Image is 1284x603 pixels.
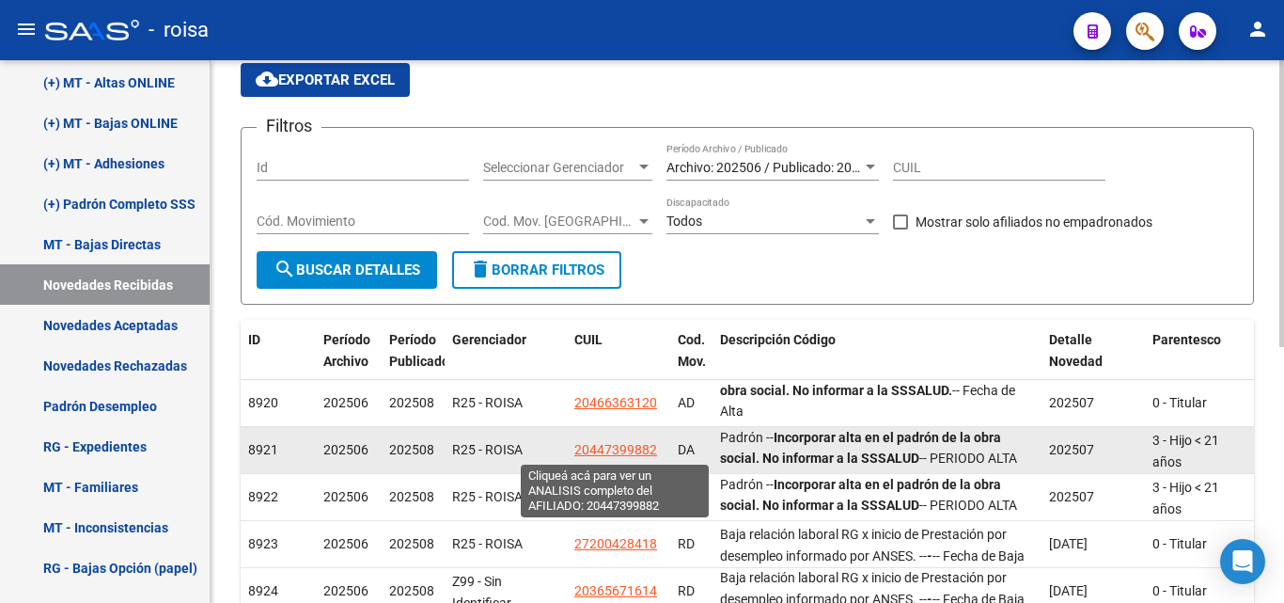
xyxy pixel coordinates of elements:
[916,211,1152,233] span: Mostrar solo afiliados no empadronados
[248,583,278,598] span: 8924
[720,361,1009,398] strong: Incorporar el afiliado en el padron de la obra social. No informar a la SSSALUD.
[15,18,38,40] mat-icon: menu
[323,536,368,551] span: 202506
[452,395,523,410] span: R25 - ROISA
[1145,320,1248,403] datatable-header-cell: Parentesco
[274,258,296,280] mat-icon: search
[720,527,1025,563] span: Baja relación laboral RG x inicio de Prestación por desempleo informado por ANSES. -- -- Fecha de...
[483,214,635,230] span: Cod. Mov. [GEOGRAPHIC_DATA]
[469,258,492,280] mat-icon: delete
[666,214,702,229] span: Todos
[678,583,695,598] span: RD
[666,160,882,175] span: Archivo: 202506 / Publicado: 202508
[452,536,523,551] span: R25 - ROISA
[483,160,635,176] span: Seleccionar Gerenciador
[1152,536,1207,551] span: 0 - Titular
[257,251,437,289] button: Buscar Detalles
[469,262,604,278] span: Borrar Filtros
[670,320,712,403] datatable-header-cell: Cod. Mov.
[574,536,657,551] span: 27200428418
[389,536,434,551] span: 202508
[567,320,670,403] datatable-header-cell: CUIL
[1152,480,1219,516] span: 3 - Hijo < 21 años
[574,395,657,410] span: 20466363120
[1220,539,1265,584] div: Open Intercom Messenger
[241,320,316,403] datatable-header-cell: ID
[248,395,278,410] span: 8920
[1049,395,1094,410] span: 202507
[1049,536,1088,551] span: [DATE]
[678,332,706,369] span: Cod. Mov.
[452,442,523,457] span: R25 - ROISA
[720,412,1019,513] span: Altas de Familiares que figuran a cargo de un titular con capita de desempleo y no se encuentra e...
[452,251,621,289] button: Borrar Filtros
[241,63,410,97] button: Exportar EXCEL
[257,113,321,139] h3: Filtros
[323,442,368,457] span: 202506
[452,489,523,504] span: R25 - ROISA
[678,536,695,551] span: RD
[1152,332,1221,347] span: Parentesco
[389,489,434,504] span: 202508
[574,442,657,457] span: 20447399882
[1049,489,1094,504] span: 202507
[323,332,370,369] span: Período Archivo
[445,320,567,403] datatable-header-cell: Gerenciador
[248,442,278,457] span: 8921
[1049,332,1103,369] span: Detalle Novedad
[720,365,1019,466] span: Altas de Familiares que figuran a cargo de un titular con capita de desempleo y no se encuentra e...
[389,583,434,598] span: 202508
[720,318,1022,419] span: Alta de beneficiario Titulares y Familiares, si los tuviera, con prestacion de desempleo informad...
[720,430,1001,467] strong: Incorporar alta en el padrón de la obra social. No informar a la SSSALUD
[678,489,695,504] span: DA
[389,395,434,410] span: 202508
[1049,583,1088,598] span: [DATE]
[323,489,368,504] span: 202506
[1152,583,1207,598] span: 0 - Titular
[574,583,657,598] span: 20365671614
[274,262,420,278] span: Buscar Detalles
[720,332,836,347] span: Descripción Código
[248,536,278,551] span: 8923
[1152,395,1207,410] span: 0 - Titular
[323,395,368,410] span: 202506
[323,583,368,598] span: 202506
[1246,18,1269,40] mat-icon: person
[574,332,603,347] span: CUIL
[149,9,209,51] span: - roisa
[678,442,695,457] span: DA
[389,442,434,457] span: 202508
[389,332,449,369] span: Período Publicado
[712,320,1041,403] datatable-header-cell: Descripción Código
[720,477,1001,514] strong: Incorporar alta en el padrón de la obra social. No informar a la SSSALUD
[382,320,445,403] datatable-header-cell: Período Publicado
[452,332,526,347] span: Gerenciador
[1152,433,1219,469] span: 3 - Hijo < 21 años
[927,548,932,563] strong: -
[248,332,260,347] span: ID
[316,320,382,403] datatable-header-cell: Período Archivo
[678,395,695,410] span: AD
[256,71,395,88] span: Exportar EXCEL
[256,68,278,90] mat-icon: cloud_download
[574,489,657,504] span: 20550699835
[1041,320,1145,403] datatable-header-cell: Detalle Novedad
[248,489,278,504] span: 8922
[1049,442,1094,457] span: 202507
